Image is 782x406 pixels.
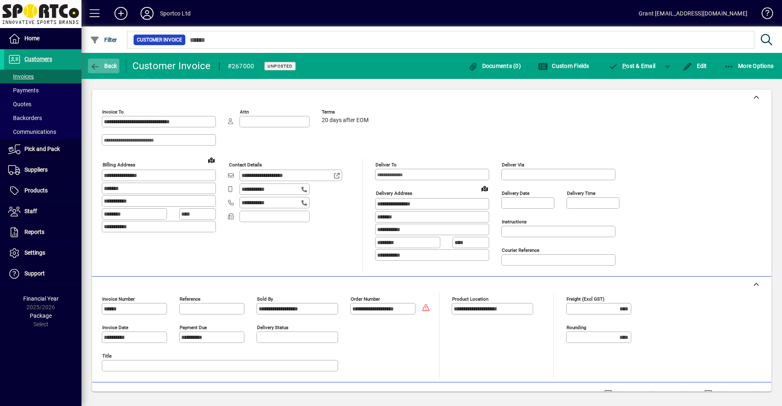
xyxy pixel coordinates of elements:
span: Payments [8,87,39,94]
span: More Options [724,63,774,69]
app-page-header-button: Back [81,59,126,73]
mat-label: Payment due [180,325,207,330]
span: Financial Year [23,295,59,302]
button: Back [88,59,119,73]
mat-label: Delivery time [567,190,595,196]
span: Communications [8,129,56,135]
mat-label: Attn [240,109,249,115]
label: Show Line Volumes/Weights [614,390,690,398]
span: Customer Invoice [137,36,182,44]
span: 20 days after EOM [322,117,369,124]
mat-label: Freight (excl GST) [567,296,604,302]
mat-label: Rounding [567,325,586,330]
mat-label: Deliver via [502,162,524,168]
span: Unposted [268,63,292,69]
button: Custom Fields [536,59,591,73]
span: ost & Email [608,63,656,69]
a: Home [4,28,81,49]
button: Filter [88,33,119,47]
mat-label: Sold by [257,296,273,302]
mat-label: Invoice number [102,296,135,302]
span: Invoices [8,73,34,80]
span: Custom Fields [538,63,589,69]
a: Communications [4,125,81,139]
span: Package [30,312,52,319]
a: View on map [205,153,218,166]
span: Documents (0) [468,63,521,69]
span: Support [24,270,45,277]
div: Customer Invoice [132,59,211,72]
a: Quotes [4,97,81,111]
span: Customers [24,56,52,62]
span: Back [90,63,117,69]
label: Show Cost/Profit [714,390,761,398]
mat-label: Delivery date [502,190,529,196]
a: Staff [4,201,81,222]
a: Reports [4,222,81,242]
button: Documents (0) [466,59,523,73]
a: Payments [4,83,81,97]
div: #267000 [228,60,255,73]
span: Settings [24,249,45,256]
span: Reports [24,229,44,235]
mat-label: Instructions [502,219,527,225]
mat-label: Delivery status [257,325,288,330]
a: Settings [4,243,81,263]
mat-label: Invoice date [102,325,128,330]
span: Home [24,35,40,41]
span: Suppliers [24,166,48,173]
span: Backorders [8,115,42,121]
mat-label: Title [102,353,112,359]
a: Pick and Pack [4,139,81,159]
mat-label: Deliver To [376,162,397,168]
a: Suppliers [4,160,81,180]
mat-label: Invoice To [102,109,124,115]
span: Products [24,187,48,194]
a: Support [4,264,81,284]
span: P [622,63,626,69]
a: Products [4,181,81,201]
mat-label: Product location [452,296,488,302]
span: Terms [322,109,371,115]
span: Edit [683,63,707,69]
button: Post & Email [604,59,660,73]
button: Profile [134,6,160,21]
mat-label: Reference [180,296,200,302]
div: Sportco Ltd [160,7,191,20]
button: More Options [722,59,776,73]
button: Edit [681,59,709,73]
span: Quotes [8,101,31,107]
span: Filter [90,37,117,43]
a: Knowledge Base [756,2,772,28]
div: Grant [EMAIL_ADDRESS][DOMAIN_NAME] [639,7,747,20]
a: View on map [478,182,491,195]
a: Invoices [4,70,81,83]
a: Backorders [4,111,81,125]
button: Add [108,6,134,21]
span: Pick and Pack [24,146,60,152]
mat-label: Courier Reference [502,247,539,253]
mat-label: Order number [351,296,380,302]
span: Staff [24,208,37,214]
